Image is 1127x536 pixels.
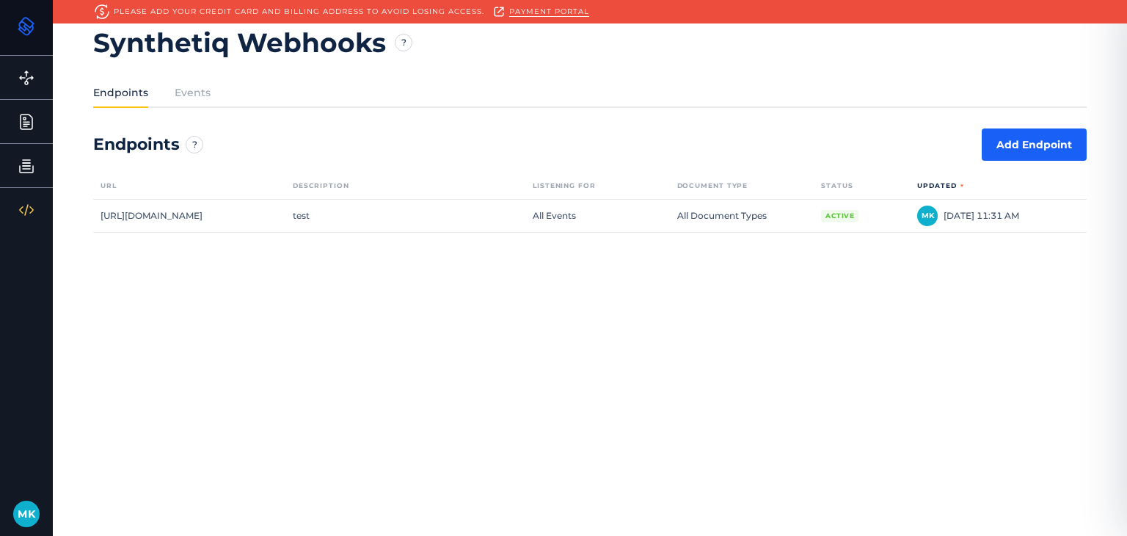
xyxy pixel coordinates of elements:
button: Add Endpoint [982,128,1087,161]
div: Url [93,173,285,199]
div: Listening For [525,173,670,199]
div: Status [814,173,910,199]
a: Endpoints [93,85,175,108]
div: Document Type [670,173,814,199]
label: Endpoints [93,85,148,108]
div: All Document Types [677,210,767,222]
div: Updated [910,173,1054,199]
p: M K [18,510,35,518]
a: Events [175,85,237,100]
h4: Endpoints [93,134,180,155]
div: test [293,210,310,222]
div: [URL][DOMAIN_NAME] [101,210,203,222]
div: All Events [533,210,576,222]
div: Active [821,210,858,222]
div: Description [285,173,525,199]
a: Payment Portal [490,3,589,21]
div: [DATE] 11:31 AM [944,210,1019,222]
label: Events [175,85,211,100]
div: Margarita Kabanovich [917,206,938,226]
p: M K [922,211,935,220]
h2: Synthetiq Webhooks [93,26,386,59]
p: Payment Portal [509,7,589,17]
p: Please add your credit card and billing address to avoid losing access. [114,7,484,16]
